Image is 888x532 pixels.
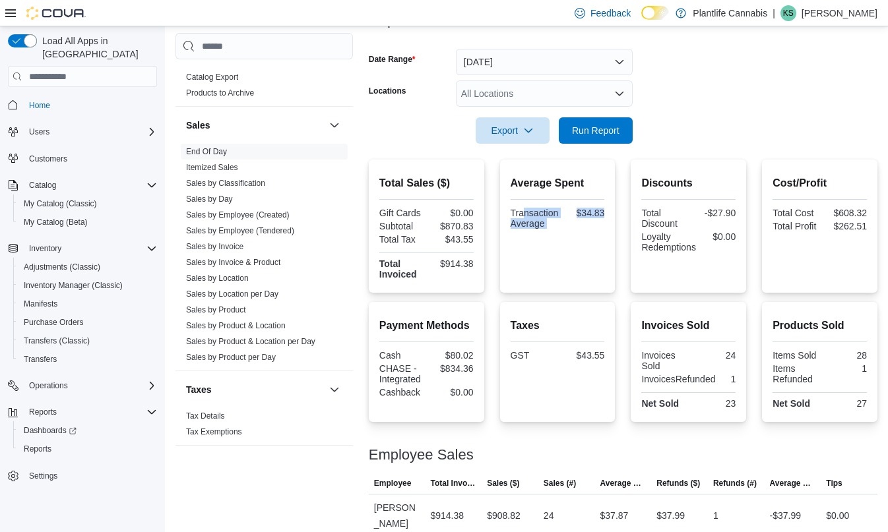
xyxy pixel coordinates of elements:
[24,280,123,291] span: Inventory Manager (Classic)
[826,478,842,488] span: Tips
[656,508,685,523] div: $37.99
[24,444,51,454] span: Reports
[29,407,57,417] span: Reports
[429,258,473,269] div: $914.38
[186,88,254,98] span: Products to Archive
[24,177,61,193] button: Catalog
[186,411,225,421] span: Tax Details
[773,398,810,409] strong: Net Sold
[13,295,162,313] button: Manifests
[511,318,605,334] h2: Taxes
[13,313,162,332] button: Purchase Orders
[186,194,233,204] span: Sales by Day
[3,466,162,485] button: Settings
[379,363,424,384] div: CHASE - Integrated
[24,378,157,394] span: Operations
[186,427,242,436] a: Tax Exemptions
[429,387,473,398] div: $0.00
[773,208,817,218] div: Total Cost
[186,320,286,331] span: Sales by Product & Location
[8,90,157,519] nav: Complex example
[511,350,555,361] div: GST
[186,147,227,156] a: End Of Day
[13,421,162,440] a: Dashboards
[429,350,473,361] div: $80.02
[13,440,162,458] button: Reports
[18,278,157,293] span: Inventory Manager (Classic)
[24,404,157,420] span: Reports
[18,351,157,367] span: Transfers
[641,231,696,252] div: Loyalty Redemptions
[18,314,157,330] span: Purchase Orders
[18,196,102,212] a: My Catalog (Classic)
[3,95,162,114] button: Home
[560,350,604,361] div: $43.55
[3,176,162,194] button: Catalog
[691,350,736,361] div: 24
[186,241,243,252] span: Sales by Invoice
[186,163,238,172] a: Itemized Sales
[186,305,246,314] a: Sales by Product
[13,213,162,231] button: My Catalog (Beta)
[691,208,736,218] div: -$27.90
[186,242,243,251] a: Sales by Invoice
[379,318,474,334] h2: Payment Methods
[600,478,647,488] span: Average Sale
[175,69,353,106] div: Products
[18,333,157,349] span: Transfers (Classic)
[802,5,877,21] p: [PERSON_NAME]
[544,478,576,488] span: Sales (#)
[484,117,542,144] span: Export
[24,317,84,328] span: Purchase Orders
[590,7,631,20] span: Feedback
[186,72,238,82] span: Catalog Export
[13,276,162,295] button: Inventory Manager (Classic)
[487,478,519,488] span: Sales ($)
[823,398,867,409] div: 27
[18,278,128,293] a: Inventory Manager (Classic)
[327,382,342,398] button: Taxes
[24,299,57,309] span: Manifests
[720,374,736,384] div: 1
[13,258,162,276] button: Adjustments (Classic)
[175,144,353,370] div: Sales
[18,259,106,275] a: Adjustments (Classic)
[773,5,775,21] p: |
[544,508,554,523] div: 24
[511,175,605,191] h2: Average Spent
[29,127,49,137] span: Users
[24,468,63,484] a: Settings
[18,259,157,275] span: Adjustments (Classic)
[369,86,406,96] label: Locations
[656,478,700,488] span: Refunds ($)
[379,234,424,245] div: Total Tax
[24,354,57,365] span: Transfers
[186,146,227,157] span: End Of Day
[186,273,249,283] span: Sales by Location
[3,403,162,421] button: Reports
[24,177,157,193] span: Catalog
[563,208,604,218] div: $34.83
[24,467,157,484] span: Settings
[641,398,679,409] strong: Net Sold
[773,318,867,334] h2: Products Sold
[186,178,265,189] span: Sales by Classification
[456,49,633,75] button: [DATE]
[614,88,625,99] button: Open list of options
[18,423,82,438] a: Dashboards
[186,321,286,330] a: Sales by Product & Location
[186,383,212,396] h3: Taxes
[29,243,61,254] span: Inventory
[823,208,867,218] div: $608.32
[24,262,100,272] span: Adjustments (Classic)
[186,225,294,236] span: Sales by Employee (Tendered)
[24,336,90,346] span: Transfers (Classic)
[24,378,73,394] button: Operations
[511,208,559,229] div: Transaction Average
[379,387,424,398] div: Cashback
[186,289,278,299] a: Sales by Location per Day
[770,478,816,488] span: Average Refund
[379,258,417,280] strong: Total Invoiced
[18,214,93,230] a: My Catalog (Beta)
[175,408,353,445] div: Taxes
